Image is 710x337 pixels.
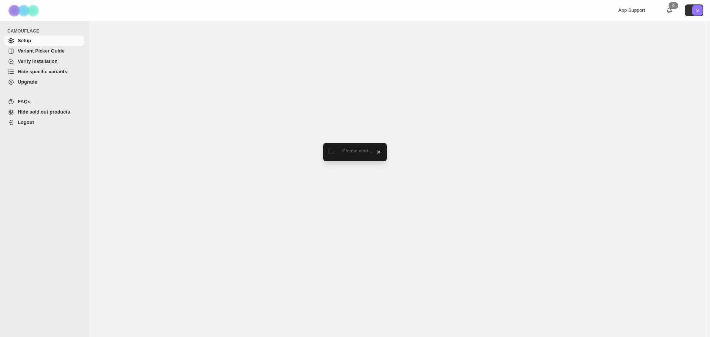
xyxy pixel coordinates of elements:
div: 0 [669,2,678,9]
a: Logout [4,117,84,128]
a: Hide sold out products [4,107,84,117]
a: Verify Installation [4,56,84,67]
text: S [696,8,699,13]
a: Variant Picker Guide [4,46,84,56]
a: Setup [4,36,84,46]
a: Upgrade [4,77,84,87]
span: FAQs [18,99,30,104]
span: Variant Picker Guide [18,48,64,54]
span: Logout [18,119,34,125]
a: FAQs [4,97,84,107]
img: Camouflage [6,0,43,21]
a: 0 [666,7,673,14]
span: Please wait... [342,148,372,154]
span: Hide specific variants [18,69,67,74]
span: CAMOUFLAGE [7,28,85,34]
span: Hide sold out products [18,109,70,115]
span: Avatar with initials S [692,5,703,16]
a: Hide specific variants [4,67,84,77]
button: Avatar with initials S [685,4,703,16]
span: Upgrade [18,79,37,85]
span: App Support [618,7,645,13]
span: Setup [18,38,31,43]
span: Verify Installation [18,58,58,64]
